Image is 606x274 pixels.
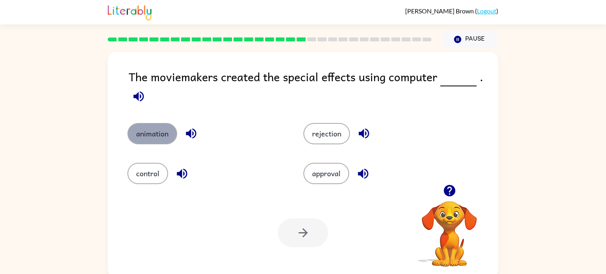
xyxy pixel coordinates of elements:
button: rejection [303,123,350,144]
button: approval [303,163,349,184]
div: The moviemakers created the special effects using computer . [129,68,498,107]
button: animation [127,123,177,144]
video: Your browser must support playing .mp4 files to use Literably. Please try using another browser. [410,189,489,268]
img: Literably [108,3,151,21]
button: control [127,163,168,184]
a: Logout [477,7,496,15]
span: [PERSON_NAME] Brown [405,7,475,15]
div: ( ) [405,7,498,15]
button: Pause [441,30,498,48]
